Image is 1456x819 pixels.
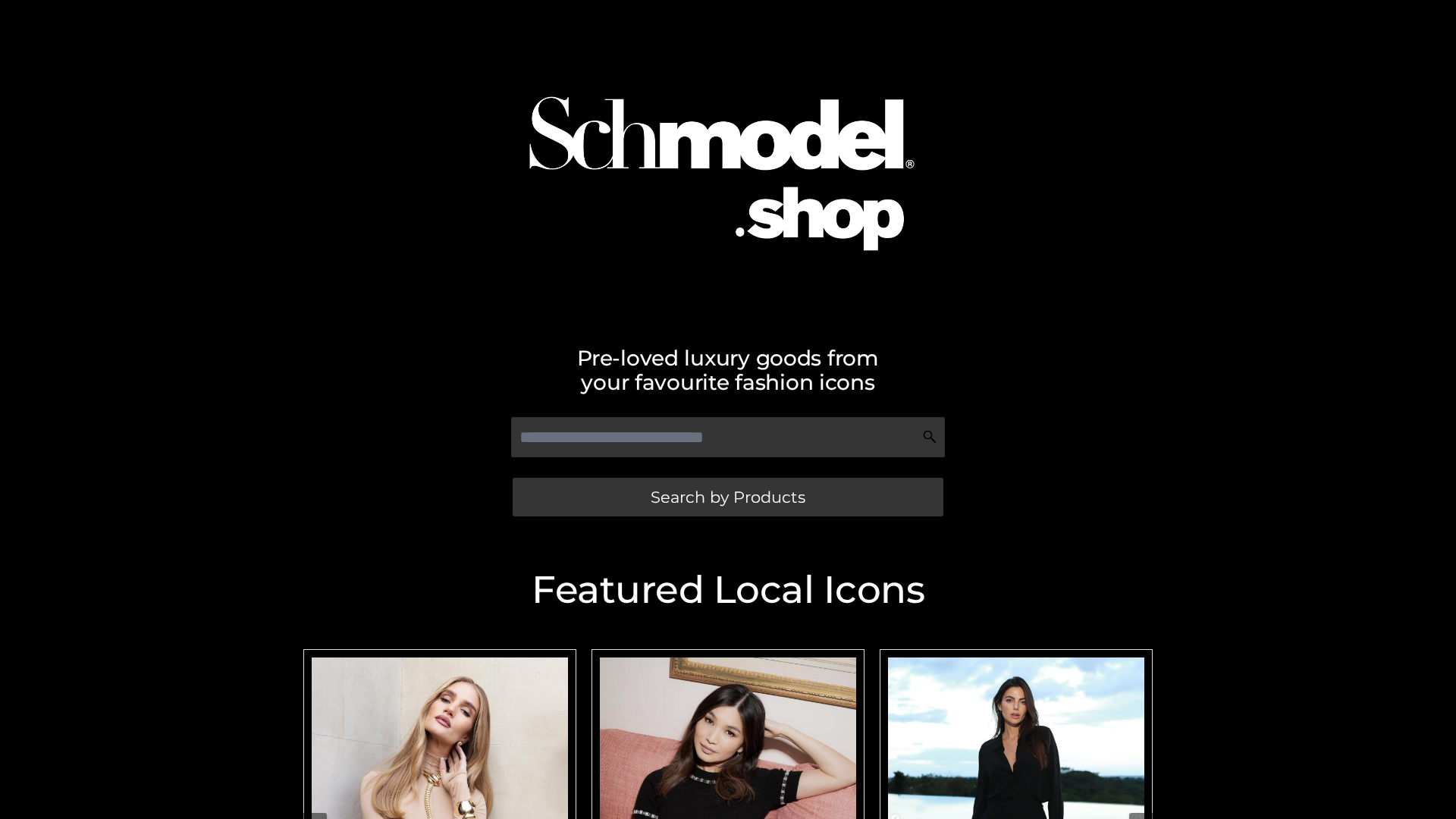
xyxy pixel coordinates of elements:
img: Search Icon [922,429,937,444]
h2: Pre-loved luxury goods from your favourite fashion icons [296,346,1160,394]
a: Search by Products [513,478,943,516]
h2: Featured Local Icons​ [296,571,1160,609]
span: Search by Products [651,489,805,505]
